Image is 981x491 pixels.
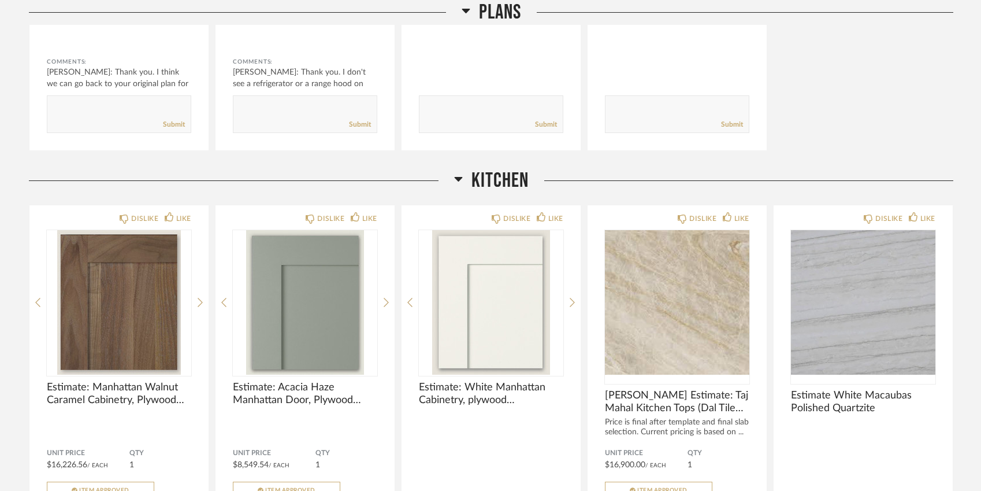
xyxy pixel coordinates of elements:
img: undefined [233,230,377,375]
div: [PERSON_NAME]: Thank you. I don't see a refrigerator or a range hood on this e... [233,67,377,101]
div: DISLIKE [131,213,158,224]
span: Kitchen [471,168,529,193]
span: Estimate: White Manhattan Cabinetry, plywood construction. Pantry/REF/Ovens and Coffee Bar [419,381,563,407]
a: Submit [535,120,557,130]
div: DISLIKE [503,213,530,224]
div: DISLIKE [875,213,902,224]
a: Submit [349,120,371,130]
div: Comments: [233,56,377,68]
span: Unit Price [47,449,129,458]
div: [PERSON_NAME]: Thank you. I think we can go back to your original plan for pl... [47,67,191,101]
span: 1 [688,461,692,469]
div: DISLIKE [689,213,716,224]
span: Unit Price [233,449,315,458]
a: Submit [163,120,185,130]
span: 1 [315,461,320,469]
div: LIKE [548,213,563,224]
div: 0 [605,230,749,375]
span: Estimate: Manhattan Walnut Caramel Cabinetry, Plywood Construction, kitchen base cabinets only [47,381,191,407]
span: $16,900.00 [605,461,645,469]
span: / Each [87,463,108,468]
img: undefined [605,230,749,375]
span: $8,549.54 [233,461,269,469]
div: LIKE [734,213,749,224]
span: / Each [645,463,666,468]
div: DISLIKE [317,213,344,224]
span: / Each [269,463,289,468]
span: QTY [129,449,191,458]
span: Estimate: Acacia Haze Manhattan Door, Plywood Construction. Uppers and Hood [233,381,377,407]
div: 0 [791,230,935,375]
span: QTY [315,449,377,458]
div: LIKE [920,213,935,224]
span: Unit Price [605,449,688,458]
span: [PERSON_NAME] Estimate: Taj Mahal Kitchen Tops (Dal Tile Only) [605,389,749,415]
img: undefined [791,230,935,375]
div: LIKE [176,213,191,224]
div: Comments: [47,56,191,68]
img: undefined [419,230,563,375]
span: $16,226.56 [47,461,87,469]
div: Price is final after template and final slab selection. Current pricing is based on ... [605,418,749,437]
span: 1 [129,461,134,469]
div: LIKE [362,213,377,224]
span: QTY [688,449,749,458]
a: Submit [721,120,743,130]
img: undefined [47,230,191,375]
span: Estimate White Macaubas Polished Quartzite [791,389,935,415]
